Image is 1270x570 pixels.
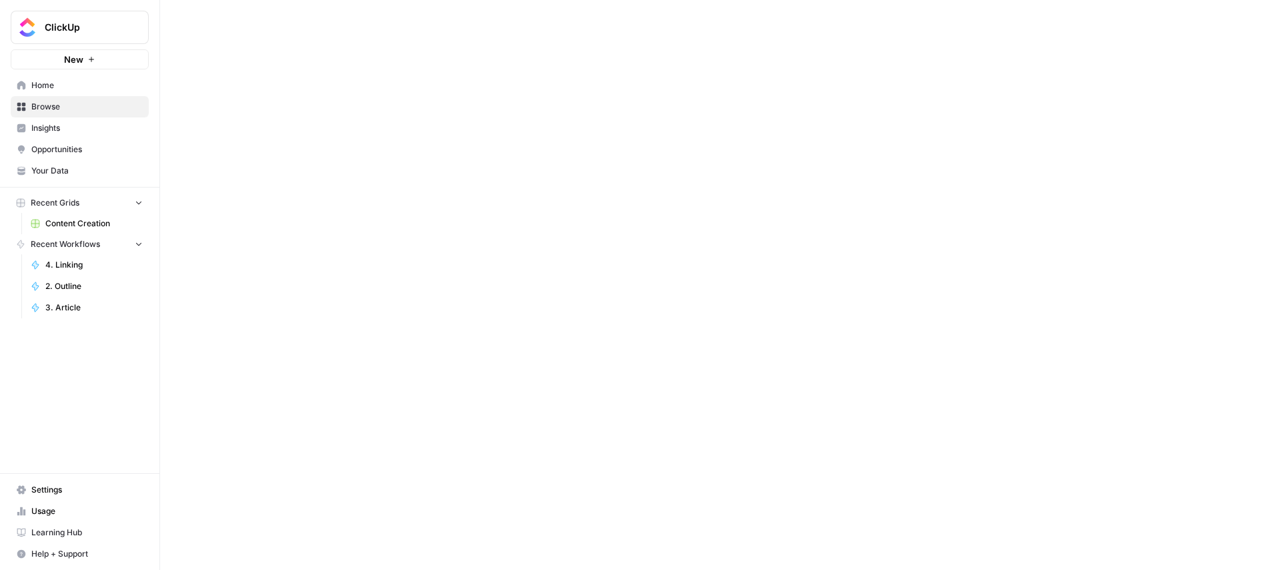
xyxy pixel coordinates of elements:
[31,122,143,134] span: Insights
[11,11,149,44] button: Workspace: ClickUp
[11,193,149,213] button: Recent Grids
[11,160,149,182] a: Your Data
[64,53,83,66] span: New
[11,543,149,565] button: Help + Support
[25,297,149,318] a: 3. Article
[11,234,149,254] button: Recent Workflows
[45,302,143,314] span: 3. Article
[31,101,143,113] span: Browse
[31,505,143,517] span: Usage
[11,49,149,69] button: New
[11,479,149,501] a: Settings
[45,21,125,34] span: ClickUp
[25,254,149,276] a: 4. Linking
[45,259,143,271] span: 4. Linking
[31,165,143,177] span: Your Data
[11,501,149,522] a: Usage
[31,238,100,250] span: Recent Workflows
[31,197,79,209] span: Recent Grids
[11,117,149,139] a: Insights
[11,522,149,543] a: Learning Hub
[11,75,149,96] a: Home
[25,276,149,297] a: 2. Outline
[31,144,143,156] span: Opportunities
[11,139,149,160] a: Opportunities
[31,527,143,539] span: Learning Hub
[31,484,143,496] span: Settings
[45,218,143,230] span: Content Creation
[45,280,143,292] span: 2. Outline
[31,79,143,91] span: Home
[11,96,149,117] a: Browse
[15,15,39,39] img: ClickUp Logo
[25,213,149,234] a: Content Creation
[31,548,143,560] span: Help + Support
